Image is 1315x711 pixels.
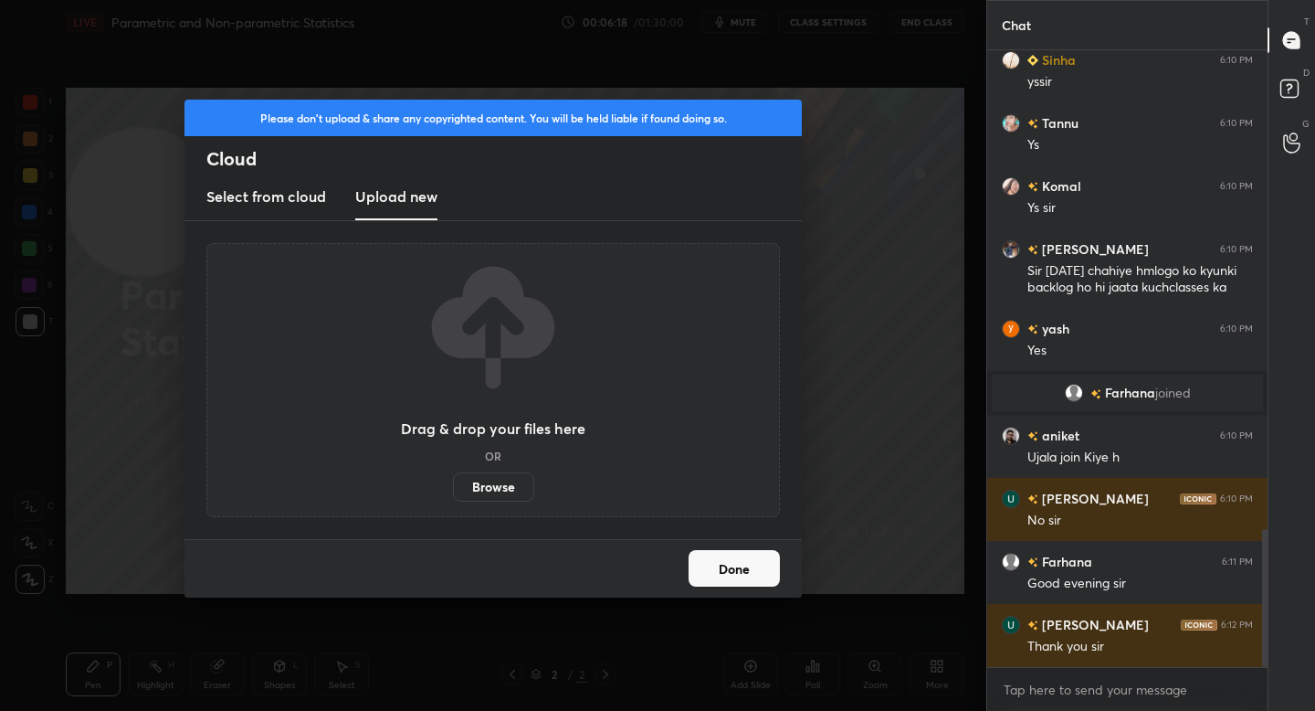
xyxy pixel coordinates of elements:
div: 6:10 PM [1220,324,1253,334]
h6: Farhana [1038,552,1092,571]
img: default.png [1065,384,1083,402]
p: G [1302,117,1310,131]
h6: Komal [1038,176,1081,196]
img: no-rating-badge.077c3623.svg [1027,494,1038,504]
img: no-rating-badge.077c3623.svg [1027,557,1038,568]
img: no-rating-badge.077c3623.svg [1027,431,1038,441]
span: joined [1155,386,1191,400]
h6: yash [1038,319,1069,338]
img: no-rating-badge.077c3623.svg [1027,182,1038,192]
h6: aniket [1038,426,1079,445]
h6: [PERSON_NAME] [1038,615,1149,634]
h3: Upload new [355,186,437,207]
div: 6:10 PM [1220,493,1253,504]
img: bda48cfc8d5c48859e9a62742aa92501.jpg [1002,114,1020,133]
div: 6:10 PM [1220,55,1253,66]
h2: Cloud [206,147,802,171]
div: yssir [1027,73,1253,91]
div: 6:10 PM [1220,430,1253,441]
span: Farhana [1105,386,1155,400]
div: 6:10 PM [1220,244,1253,255]
h6: Sinha [1038,50,1076,69]
h6: [PERSON_NAME] [1038,239,1149,259]
img: 3 [1002,177,1020,196]
div: Ujala join Kiye h [1027,449,1253,467]
img: no-rating-badge.077c3623.svg [1027,621,1038,631]
h6: Tannu [1038,113,1078,133]
img: d5adb3d71da24952b8f089358f45bc80.28529830_3 [1002,490,1020,508]
img: dd1931847312421aa159802a4e3ee699.63485360_3 [1002,320,1020,338]
div: Sir [DATE] chahiye hmlogo ko kyunki backlog ho hi jaata kuchclasses ka [1027,262,1253,297]
img: d5adb3d71da24952b8f089358f45bc80.28529830_3 [1002,616,1020,634]
div: grid [987,50,1268,667]
img: iconic-dark.1390631f.png [1180,493,1216,504]
img: 6cbcb0746ce84c6882c1aec0b65d7894.jpg [1002,240,1020,259]
img: Learner_Badge_beginner_1_8b307cf2a0.svg [1027,55,1038,66]
div: Ys [1027,136,1253,154]
div: 6:11 PM [1222,557,1253,568]
img: no-rating-badge.077c3623.svg [1090,389,1101,399]
div: 6:10 PM [1220,181,1253,192]
p: T [1304,15,1310,28]
div: Please don't upload & share any copyrighted content. You will be held liable if found doing so. [184,100,802,136]
div: Thank you sir [1027,638,1253,656]
p: D [1303,66,1310,80]
div: Yes [1027,342,1253,360]
div: 6:12 PM [1221,620,1253,631]
button: Done [689,550,780,587]
h3: Drag & drop your files here [401,421,585,436]
img: default.png [1002,553,1020,571]
img: d927ead1100745ec8176353656eda1f8.jpg [1002,427,1020,445]
div: 6:10 PM [1220,118,1253,129]
h5: OR [485,451,501,462]
h6: [PERSON_NAME] [1038,489,1149,508]
img: iconic-dark.1390631f.png [1181,620,1217,631]
img: no-rating-badge.077c3623.svg [1027,245,1038,255]
div: No sir [1027,512,1253,530]
img: no-rating-badge.077c3623.svg [1027,119,1038,129]
img: c0ed50b51c10448ead8b7ba1e1bdb2fd.jpg [1002,51,1020,69]
div: Good evening sir [1027,575,1253,593]
img: no-rating-badge.077c3623.svg [1027,324,1038,334]
h3: Select from cloud [206,186,326,207]
div: Ys sir [1027,199,1253,218]
p: Chat [987,1,1046,49]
